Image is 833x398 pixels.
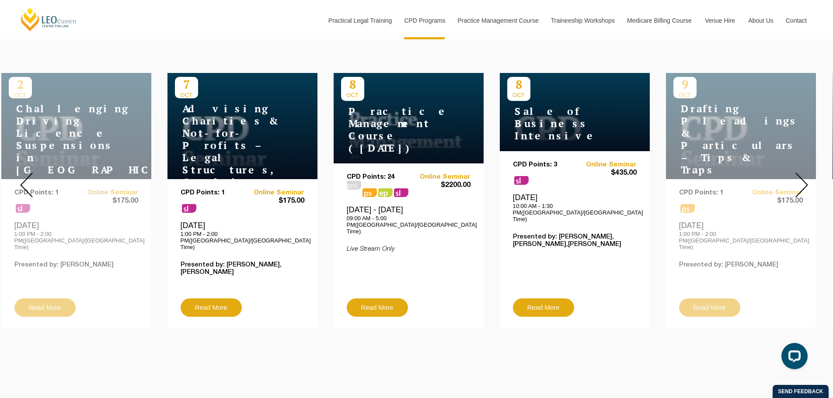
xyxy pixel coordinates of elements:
[242,197,304,206] span: $175.00
[181,221,304,250] div: [DATE]
[175,92,198,98] span: OCT
[181,261,304,276] p: Presented by: [PERSON_NAME],[PERSON_NAME]
[347,298,408,317] a: Read More
[698,2,742,39] a: Venue Hire
[20,173,33,197] img: Prev
[507,105,617,142] h4: Sale of Business Intensive
[175,77,198,92] p: 7
[341,92,364,98] span: OCT
[341,77,364,92] p: 8
[513,161,575,169] p: CPD Points: 3
[181,189,243,197] p: CPD Points: 1
[513,193,637,222] div: [DATE]
[513,298,574,317] a: Read More
[742,2,779,39] a: About Us
[408,173,471,181] a: Online Seminar
[514,176,529,185] span: sl
[394,188,408,197] span: sl
[513,233,637,248] p: Presented by: [PERSON_NAME],[PERSON_NAME],[PERSON_NAME]
[408,181,471,190] span: $2200.00
[507,92,530,98] span: OCT
[20,7,78,32] a: [PERSON_NAME] Centre for Law
[397,2,451,39] a: CPD Programs
[182,204,196,213] span: sl
[341,105,450,154] h4: Practice Management Course ([DATE])
[507,77,530,92] p: 8
[181,231,304,250] p: 1:00 PM - 2:00 PM([GEOGRAPHIC_DATA]/[GEOGRAPHIC_DATA] Time)
[544,2,620,39] a: Traineeship Workshops
[451,2,544,39] a: Practice Management Course
[347,205,471,235] div: [DATE] - [DATE]
[347,246,471,253] p: Live Stream Only
[322,2,398,39] a: Practical Legal Training
[795,173,808,197] img: Next
[779,2,813,39] a: Contact
[575,161,637,169] a: Online Seminar
[513,203,637,222] p: 10:00 AM - 1:30 PM([GEOGRAPHIC_DATA]/[GEOGRAPHIC_DATA] Time)
[620,2,698,39] a: Medicare Billing Course
[175,103,284,213] h4: Advising Charities & Not-for-Profits – Legal Structures, Compliance & Risk Management
[362,188,377,197] span: ps
[774,339,811,376] iframe: LiveChat chat widget
[347,181,361,190] span: pm
[347,173,409,181] p: CPD Points: 24
[347,215,471,235] p: 09:00 AM - 5:00 PM([GEOGRAPHIC_DATA]/[GEOGRAPHIC_DATA] Time)
[575,169,637,178] span: $435.00
[181,298,242,317] a: Read More
[242,189,304,197] a: Online Seminar
[378,188,393,197] span: ps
